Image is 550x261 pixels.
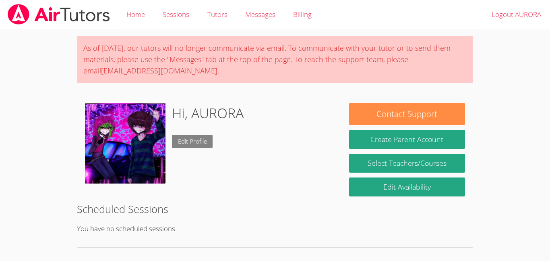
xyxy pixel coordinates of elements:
[7,4,111,25] img: airtutors_banner-c4298cdbf04f3fff15de1276eac7730deb9818008684d7c2e4769d2f7ddbe033.png
[349,103,465,125] button: Contact Support
[77,36,473,83] div: As of [DATE], our tutors will no longer communicate via email. To communicate with your tutor or ...
[172,135,213,148] a: Edit Profile
[85,103,165,184] img: Screenshot%202024-10-08%205.20.55%20PM.png
[349,177,465,196] a: Edit Availability
[172,103,244,123] h1: Hi, AURORA
[245,10,275,19] span: Messages
[77,201,473,217] h2: Scheduled Sessions
[77,223,473,235] p: You have no scheduled sessions
[349,154,465,173] a: Select Teachers/Courses
[349,130,465,149] button: Create Parent Account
